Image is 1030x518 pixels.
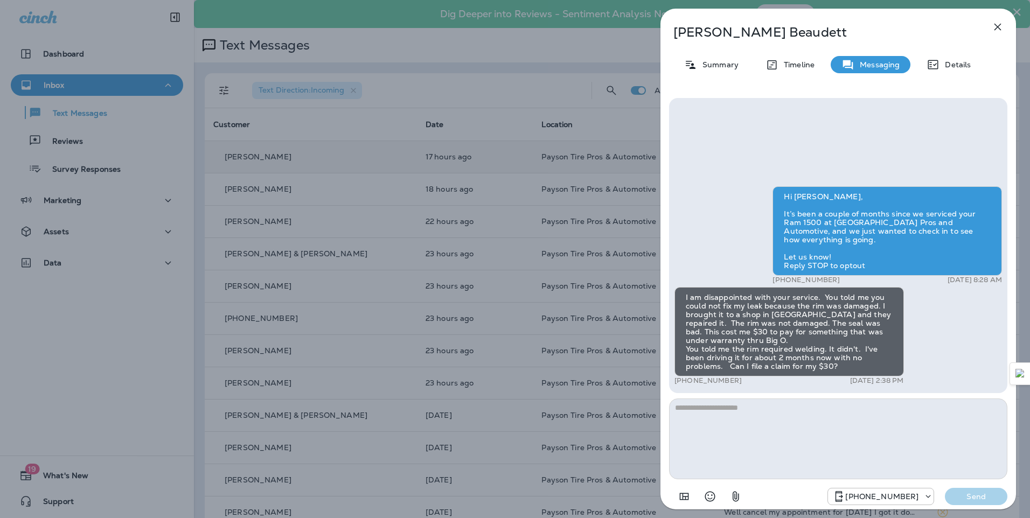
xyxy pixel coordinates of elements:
[674,287,904,376] div: I am disappointed with your service. You told me you could not fix my leak because the rim was da...
[828,490,934,503] div: +1 (928) 260-4498
[948,276,1002,284] p: [DATE] 8:28 AM
[772,276,840,284] p: [PHONE_NUMBER]
[850,376,904,385] p: [DATE] 2:38 PM
[697,60,739,69] p: Summary
[939,60,971,69] p: Details
[673,486,695,507] button: Add in a premade template
[673,25,968,40] p: [PERSON_NAME] Beaudett
[1015,369,1025,379] img: Detect Auto
[674,376,742,385] p: [PHONE_NUMBER]
[778,60,815,69] p: Timeline
[854,60,900,69] p: Messaging
[772,186,1002,276] div: Hi [PERSON_NAME], It’s been a couple of months since we serviced your Ram 1500 at [GEOGRAPHIC_DAT...
[845,492,918,501] p: [PHONE_NUMBER]
[699,486,721,507] button: Select an emoji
